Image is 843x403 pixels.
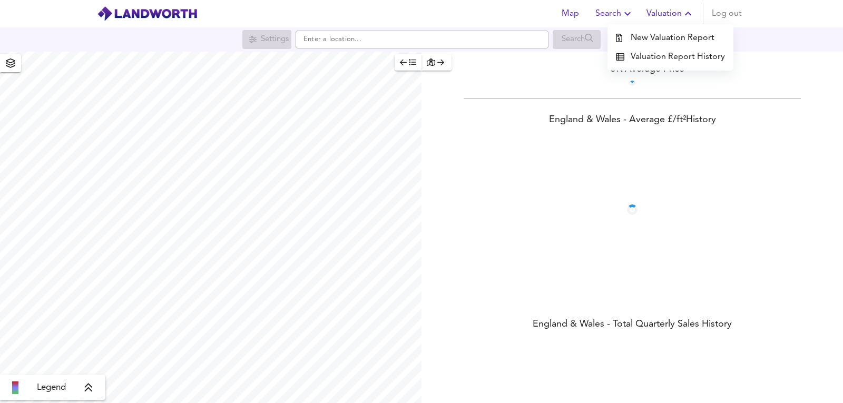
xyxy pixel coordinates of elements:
div: England & Wales - Average £/ ft² History [421,113,843,128]
span: Map [557,6,583,21]
input: Enter a location... [296,31,548,48]
button: Log out [708,3,746,24]
img: logo [97,6,198,22]
a: New Valuation Report [607,28,733,47]
button: Valuation [642,3,699,24]
span: Search [595,6,634,21]
span: Legend [37,381,66,394]
span: Log out [712,6,742,21]
span: Valuation [646,6,694,21]
div: England & Wales - Total Quarterly Sales History [421,318,843,332]
div: Search for a location first or explore the map [553,30,601,49]
a: Valuation Report History [607,47,733,66]
button: Search [591,3,638,24]
button: Map [553,3,587,24]
div: Search for a location first or explore the map [242,30,291,49]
